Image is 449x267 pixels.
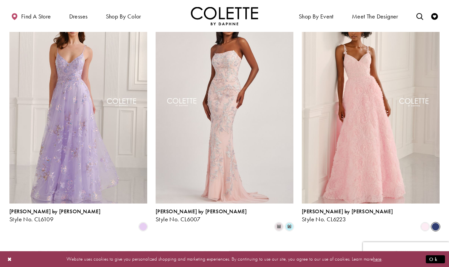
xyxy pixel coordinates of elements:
span: Meet the designer [352,13,398,20]
span: Shop by color [106,13,141,20]
span: Shop By Event [297,7,335,25]
a: Check Wishlist [430,7,440,25]
div: Colette by Daphne Style No. CL6109 [9,209,100,223]
span: Find a store [21,13,51,20]
a: Meet the designer [350,7,400,25]
span: Style No. CL6007 [156,215,200,223]
i: Light Pink [421,223,429,231]
span: Shop by color [104,7,143,25]
div: Colette by Daphne Style No. CL6007 [156,209,247,223]
a: Visit Home Page [191,7,258,25]
a: here [373,256,381,262]
i: Navy Blue [432,223,440,231]
span: Style No. CL6109 [9,215,53,223]
span: [PERSON_NAME] by [PERSON_NAME] [9,208,100,215]
p: Website uses cookies to give you personalized shopping and marketing experiences. By continuing t... [48,255,401,264]
a: Visit Colette by Daphne Style No. CL6109 Page [9,3,147,204]
img: Colette by Daphne [191,7,258,25]
span: Dresses [69,13,88,20]
a: Visit Colette by Daphne Style No. CL6007 Page [156,3,293,204]
div: Colette by Daphne Style No. CL6223 [302,209,393,223]
span: Style No. CL6223 [302,215,346,223]
a: Toggle search [415,7,425,25]
i: Pink/Multi [275,223,283,231]
button: Submit Dialog [426,255,445,263]
a: Find a store [9,7,52,25]
iframe: reCAPTCHA [363,242,449,262]
i: Lilac [139,223,147,231]
span: [PERSON_NAME] by [PERSON_NAME] [156,208,247,215]
span: Shop By Event [299,13,334,20]
span: [PERSON_NAME] by [PERSON_NAME] [302,208,393,215]
span: Dresses [68,7,89,25]
a: Visit Colette by Daphne Style No. CL6223 Page [302,3,440,204]
i: Light Blue/Multi [285,223,293,231]
button: Close Dialog [4,253,15,265]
